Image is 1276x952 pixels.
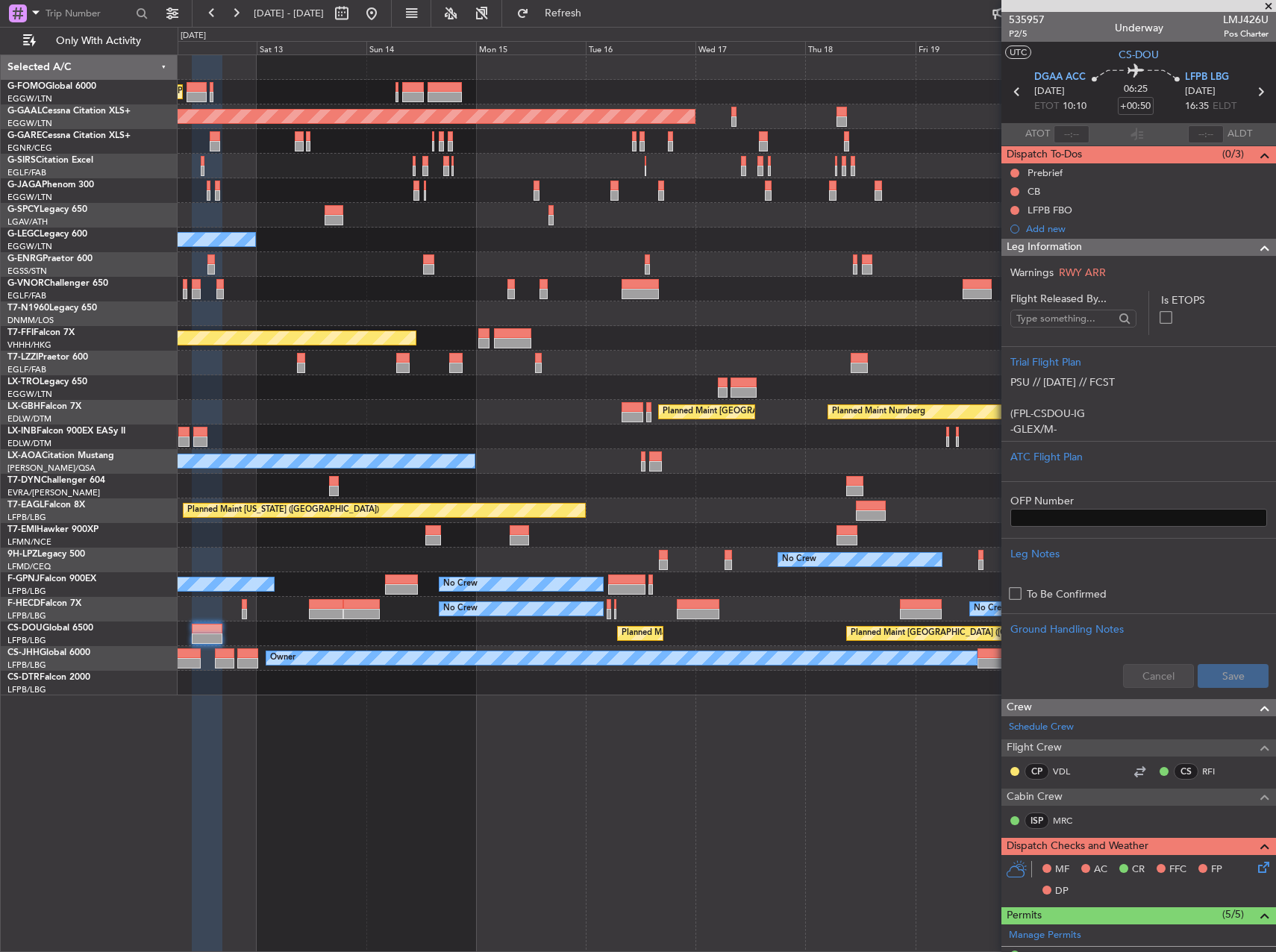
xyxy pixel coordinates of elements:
[7,610,46,621] a: LFPB/LBG
[7,574,96,583] a: F-GPNJFalcon 900EX
[7,290,46,301] a: EGLF/FAB
[1009,720,1074,735] a: Schedule Crew
[7,635,46,646] a: LFPB/LBG
[7,476,105,485] a: T7-DYNChallenger 604
[7,525,98,534] a: T7-EMIHawker 900XP
[7,167,46,178] a: EGLF/FAB
[7,402,40,411] span: LX-GBH
[7,353,88,362] a: T7-LZZIPraetor 600
[1028,185,1040,198] div: CB
[1007,699,1032,716] span: Crew
[1010,449,1267,465] div: ATC Flight Plan
[1007,838,1148,855] span: Dispatch Checks and Weather
[1007,739,1062,757] span: Flight Crew
[1009,928,1081,943] a: Manage Permits
[1009,12,1045,28] span: 535957
[7,82,46,91] span: G-FOMO
[181,30,206,43] div: [DATE]
[805,41,915,54] div: Thu 18
[1034,84,1065,99] span: [DATE]
[7,501,85,510] a: T7-EAGLFalcon 8X
[782,548,816,571] div: No Crew
[1132,862,1145,877] span: CR
[7,648,90,657] a: CS-JHHGlobal 6000
[1223,12,1269,28] span: LMJ426U
[1010,546,1267,562] div: Leg Notes
[7,624,43,633] span: CS-DOU
[916,41,1025,54] div: Fri 19
[7,501,44,510] span: T7-EAGL
[695,41,805,54] div: Wed 17
[7,279,108,288] a: G-VNORChallenger 650
[7,648,40,657] span: CS-JHH
[1007,907,1042,924] span: Permits
[1161,292,1267,308] label: Is ETOPS
[1028,204,1072,216] div: LFPB FBO
[7,673,40,682] span: CS-DTR
[7,107,42,116] span: G-GAAL
[1055,862,1069,877] span: MF
[1007,239,1082,256] span: Leg Information
[7,427,37,436] span: LX-INB
[1063,99,1086,114] span: 10:10
[7,624,93,633] a: CS-DOUGlobal 6500
[7,304,97,313] a: T7-N1960Legacy 650
[1222,906,1244,922] span: (5/5)
[7,574,40,583] span: F-GPNJ
[7,107,131,116] a: G-GAALCessna Citation XLS+
[1053,814,1086,827] a: MRC
[7,353,38,362] span: T7-LZZI
[1227,127,1252,142] span: ALDT
[7,131,131,140] a: G-GARECessna Citation XLS+
[586,41,695,54] div: Tue 16
[443,598,478,620] div: No Crew
[7,487,100,498] a: EVRA/[PERSON_NAME]
[1009,28,1045,40] span: P2/5
[7,216,48,228] a: LGAV/ATH
[7,328,75,337] a: T7-FFIFalcon 7X
[7,156,36,165] span: G-SIRS
[1119,47,1159,63] span: CS-DOU
[1115,20,1163,36] div: Underway
[7,561,51,572] a: LFMD/CEQ
[1010,375,1267,390] p: PSU // [DATE] // FCST
[187,499,379,522] div: Planned Maint [US_STATE] ([GEOGRAPHIC_DATA])
[1028,166,1063,179] div: Prebrief
[1185,99,1209,114] span: 16:35
[1010,493,1267,509] label: OFP Number
[147,41,257,54] div: Fri 12
[7,438,51,449] a: EDLW/DTM
[7,402,81,411] a: LX-GBHFalcon 7X
[1007,789,1063,806] span: Cabin Crew
[476,41,586,54] div: Mon 15
[7,315,54,326] a: DNMM/LOS
[1185,70,1229,85] span: LFPB LBG
[7,364,46,375] a: EGLF/FAB
[1185,84,1216,99] span: [DATE]
[7,254,43,263] span: G-ENRG
[1222,146,1244,162] span: (0/3)
[1213,99,1236,114] span: ELDT
[1124,82,1148,97] span: 06:25
[851,622,1086,645] div: Planned Maint [GEOGRAPHIC_DATA] ([GEOGRAPHIC_DATA])
[7,463,96,474] a: [PERSON_NAME]/QSA
[46,2,131,25] input: Trip Number
[7,254,93,263] a: G-ENRGPraetor 600
[1025,127,1050,142] span: ATOT
[1211,862,1222,877] span: FP
[1054,125,1089,143] input: --:--
[1053,765,1086,778] a: VDL
[7,550,85,559] a: 9H-LPZLegacy 500
[7,512,46,523] a: LFPB/LBG
[7,599,81,608] a: F-HECDFalcon 7X
[7,230,40,239] span: G-LEGC
[1016,307,1114,330] input: Type something...
[1174,763,1198,780] div: CS
[7,279,44,288] span: G-VNOR
[1025,763,1049,780] div: CP
[7,550,37,559] span: 9H-LPZ
[1034,70,1086,85] span: DGAA ACC
[1055,884,1069,899] span: DP
[7,378,40,386] span: LX-TRO
[974,598,1008,620] div: No Crew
